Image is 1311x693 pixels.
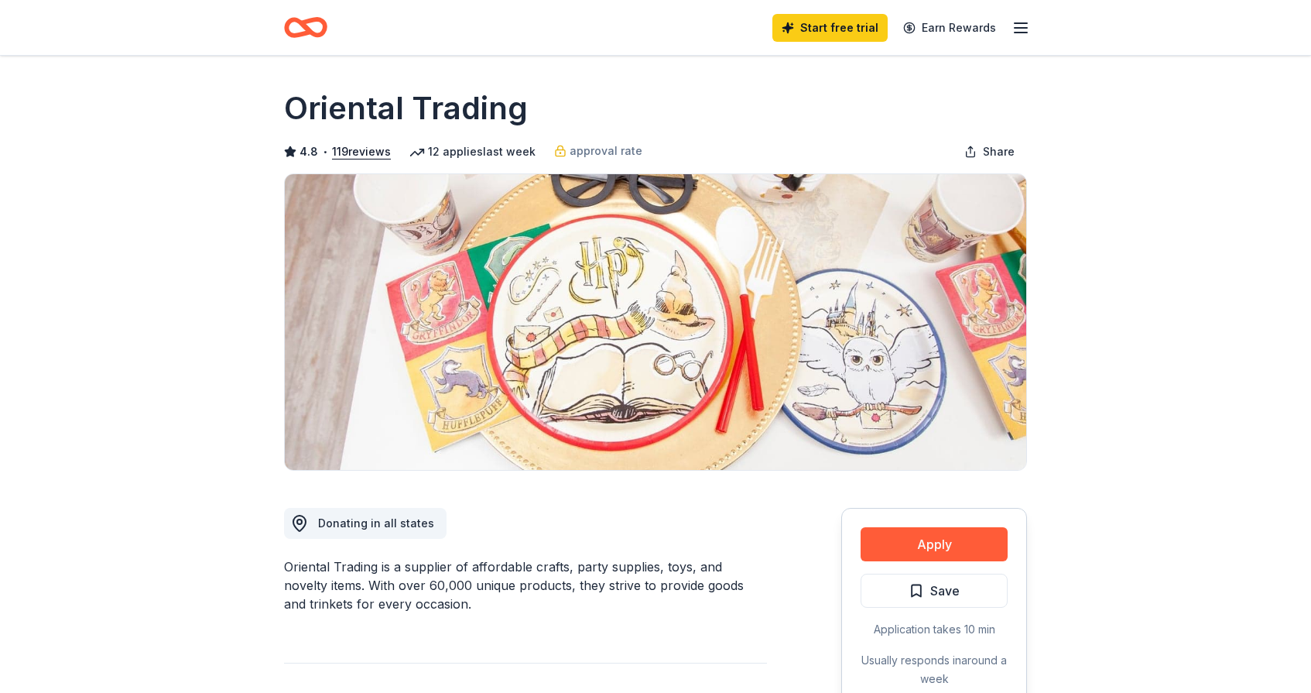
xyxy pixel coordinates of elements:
button: Save [861,574,1008,608]
a: Start free trial [772,14,888,42]
div: 12 applies last week [409,142,536,161]
span: approval rate [570,142,642,160]
span: Share [983,142,1015,161]
button: Share [952,136,1027,167]
span: Save [930,581,960,601]
div: Oriental Trading is a supplier of affordable crafts, party supplies, toys, and novelty items. Wit... [284,557,767,613]
img: Image for Oriental Trading [285,174,1026,470]
button: 119reviews [332,142,391,161]
span: Donating in all states [318,516,434,530]
span: • [323,146,328,158]
span: 4.8 [300,142,318,161]
h1: Oriental Trading [284,87,528,130]
a: Earn Rewards [894,14,1005,42]
a: Home [284,9,327,46]
a: approval rate [554,142,642,160]
div: Usually responds in around a week [861,651,1008,688]
button: Apply [861,527,1008,561]
div: Application takes 10 min [861,620,1008,639]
